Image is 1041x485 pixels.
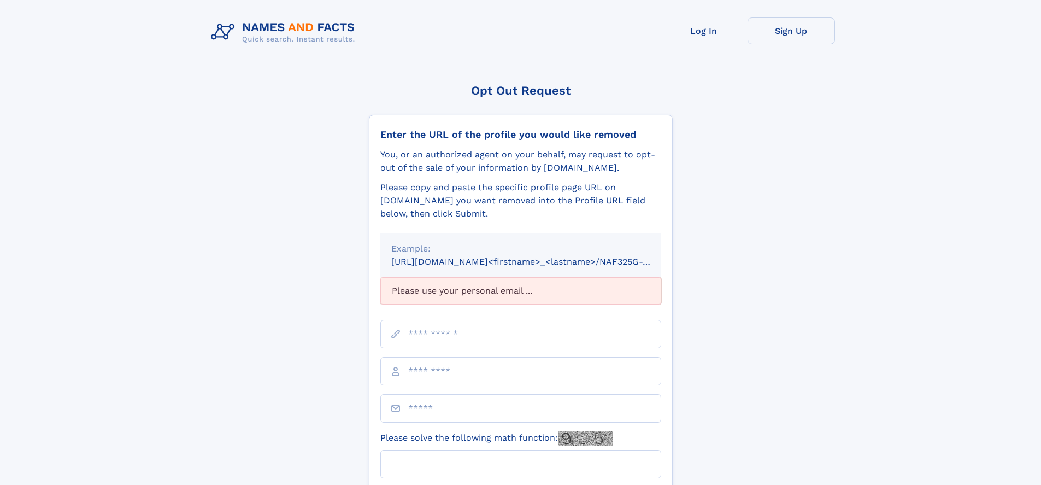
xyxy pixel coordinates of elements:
a: Log In [660,17,748,44]
img: Logo Names and Facts [207,17,364,47]
a: Sign Up [748,17,835,44]
div: Please use your personal email ... [380,277,661,305]
div: Opt Out Request [369,84,673,97]
div: You, or an authorized agent on your behalf, may request to opt-out of the sale of your informatio... [380,148,661,174]
div: Enter the URL of the profile you would like removed [380,128,661,141]
div: Please copy and paste the specific profile page URL on [DOMAIN_NAME] you want removed into the Pr... [380,181,661,220]
label: Please solve the following math function: [380,431,613,446]
small: [URL][DOMAIN_NAME]<firstname>_<lastname>/NAF325G-xxxxxxxx [391,256,682,267]
div: Example: [391,242,650,255]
